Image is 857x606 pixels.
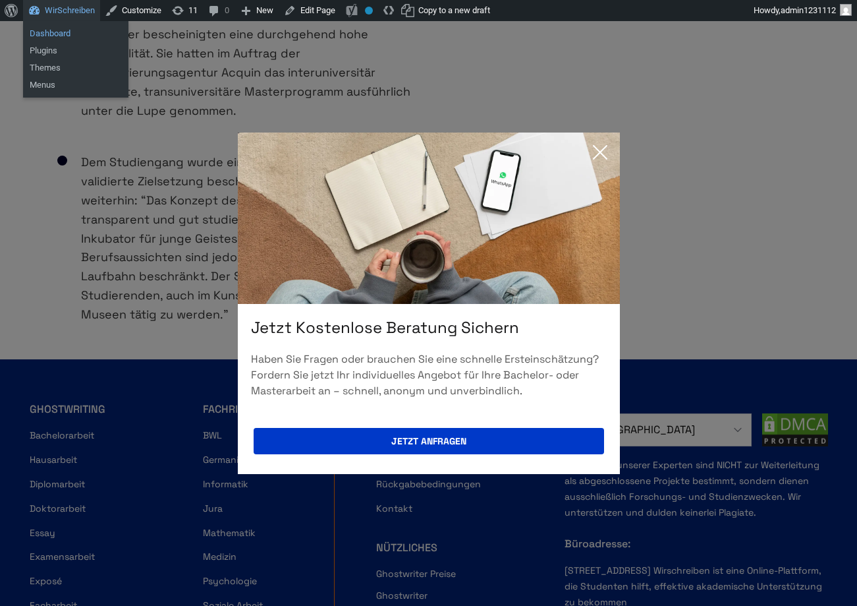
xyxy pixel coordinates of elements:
ul: WirSchreiben [23,55,128,98]
div: No index [365,7,373,15]
a: Themes [23,59,128,76]
img: exit [238,133,620,304]
ul: WirSchreiben [23,21,128,63]
a: Plugins [23,42,128,59]
button: Jetzt anfragen [254,428,604,454]
a: Menus [23,76,128,94]
p: Fordern Sie jetzt Ihr individuelles Angebot für Ihre Bachelor- oder Masterarbeit an – schnell, an... [251,367,607,399]
span: admin1231112 [781,5,836,15]
p: Haben Sie Fragen oder brauchen Sie eine schnelle Ersteinschätzung? [251,351,607,367]
div: Jetzt kostenlose Beratung sichern [238,317,620,338]
a: Dashboard [23,25,128,42]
